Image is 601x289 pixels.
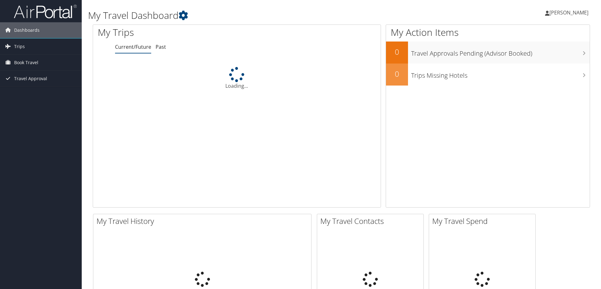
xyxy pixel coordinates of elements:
[320,216,423,226] h2: My Travel Contacts
[545,3,595,22] a: [PERSON_NAME]
[115,43,151,50] a: Current/Future
[14,71,47,86] span: Travel Approval
[386,69,408,79] h2: 0
[549,9,588,16] span: [PERSON_NAME]
[93,67,381,90] div: Loading...
[14,55,38,70] span: Book Travel
[98,26,256,39] h1: My Trips
[14,39,25,54] span: Trips
[386,47,408,57] h2: 0
[88,9,426,22] h1: My Travel Dashboard
[14,22,40,38] span: Dashboards
[14,4,77,19] img: airportal-logo.png
[156,43,166,50] a: Past
[411,46,590,58] h3: Travel Approvals Pending (Advisor Booked)
[432,216,535,226] h2: My Travel Spend
[96,216,311,226] h2: My Travel History
[386,26,590,39] h1: My Action Items
[411,68,590,80] h3: Trips Missing Hotels
[386,64,590,86] a: 0Trips Missing Hotels
[386,42,590,64] a: 0Travel Approvals Pending (Advisor Booked)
